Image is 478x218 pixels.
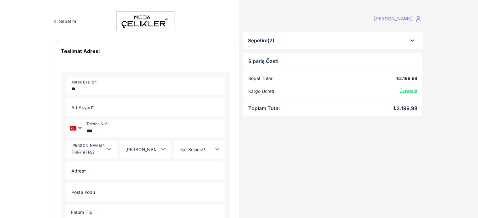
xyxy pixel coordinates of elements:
[374,16,413,21] div: [PERSON_NAME]
[159,146,167,153] i: Open
[78,127,82,130] span: ▼
[66,120,84,137] div: Country Code Selector
[105,146,113,153] i: Open
[71,149,101,156] span: [GEOGRAPHIC_DATA]
[393,105,417,111] div: ₺2.199,98
[399,88,417,94] span: Ücretsiz
[71,210,93,215] p: Fatura Tipi
[86,122,107,126] div: Telefon No
[61,48,100,54] h2: Teslimat Adresi
[52,18,76,24] button: Sepetim
[248,58,417,64] div: Sipariş Özeti
[248,76,273,81] div: Sepet Tutarı
[248,105,280,111] div: Toplam Tutar
[396,76,417,81] div: ₺2.199,98
[213,146,221,153] i: Open
[248,89,274,94] div: Kargo Ücreti
[373,14,423,23] button: [PERSON_NAME]
[267,37,274,44] span: (2)
[248,38,274,44] div: Sepetim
